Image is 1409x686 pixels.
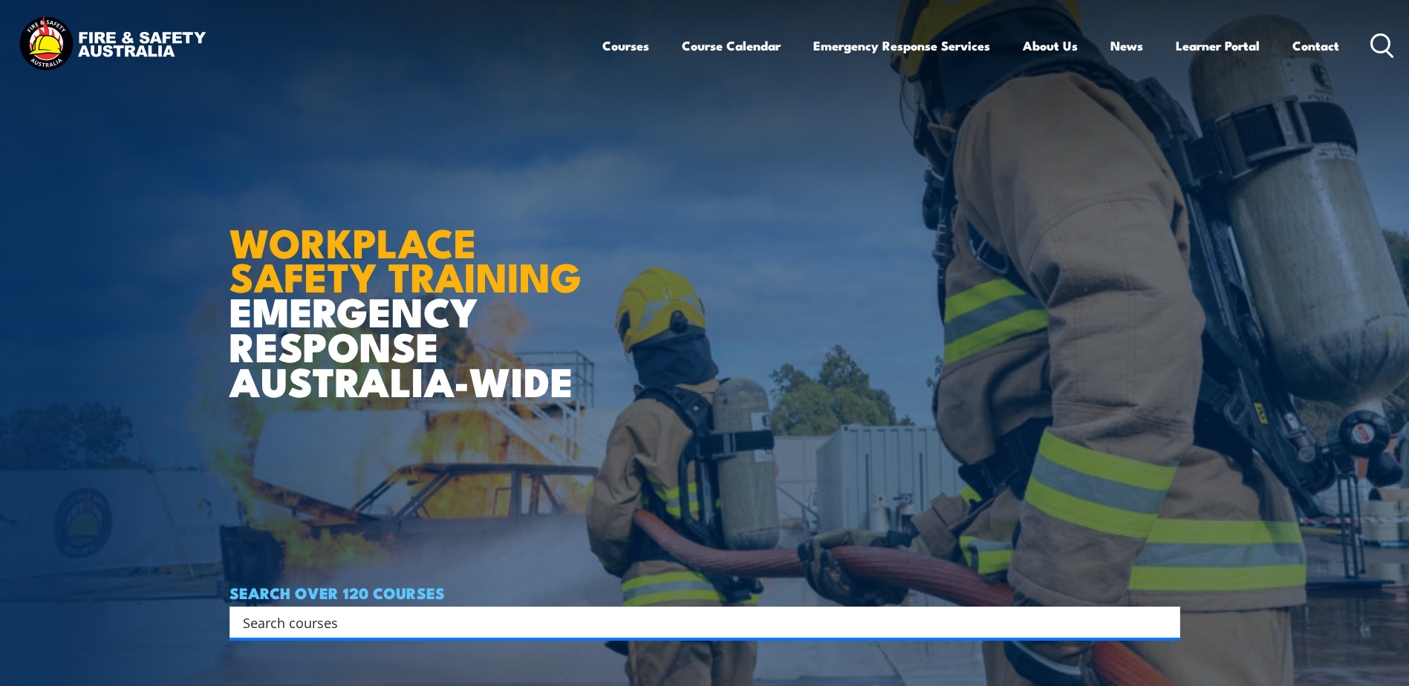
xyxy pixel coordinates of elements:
input: Search input [243,611,1148,633]
h4: SEARCH OVER 120 COURSES [230,584,1180,601]
h1: EMERGENCY RESPONSE AUSTRALIA-WIDE [230,187,593,398]
a: Courses [602,26,649,65]
a: Learner Portal [1176,26,1260,65]
strong: WORKPLACE SAFETY TRAINING [230,210,582,307]
button: Search magnifier button [1154,612,1175,633]
a: News [1110,26,1143,65]
a: Course Calendar [682,26,781,65]
a: Contact [1292,26,1339,65]
a: Emergency Response Services [813,26,990,65]
a: About Us [1023,26,1078,65]
form: Search form [246,612,1151,633]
